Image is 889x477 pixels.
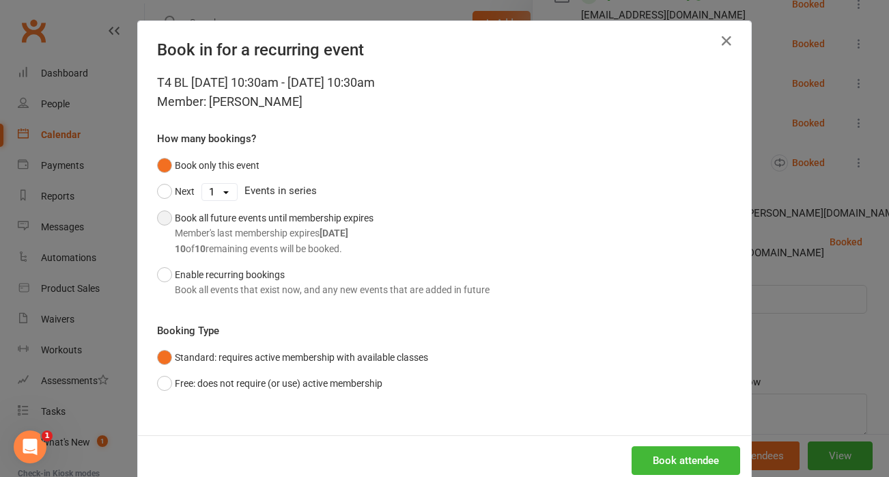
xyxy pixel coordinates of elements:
[175,241,373,256] div: of remaining events will be booked.
[14,431,46,463] iframe: Intercom live chat
[157,370,382,396] button: Free: does not require (or use) active membership
[157,205,373,262] button: Book all future events until membership expiresMember's last membership expires[DATE]10of10remain...
[632,446,740,475] button: Book attendee
[157,131,256,147] label: How many bookings?
[175,210,373,256] div: Book all future events until membership expires
[320,228,348,238] strong: [DATE]
[157,178,195,204] button: Next
[175,243,186,254] strong: 10
[157,178,732,204] div: Events in series
[157,323,219,339] label: Booking Type
[157,73,732,111] div: T4 BL [DATE] 10:30am - [DATE] 10:30am Member: [PERSON_NAME]
[42,431,53,441] span: 1
[175,226,373,241] div: Member's last membership expires
[157,152,259,178] button: Book only this event
[716,30,737,52] button: Close
[175,282,490,297] div: Book all events that exist now, and any new events that are added in future
[195,243,206,254] strong: 10
[157,262,490,303] button: Enable recurring bookingsBook all events that exist now, and any new events that are added in future
[157,344,428,370] button: Standard: requires active membership with available classes
[157,40,732,59] h4: Book in for a recurring event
